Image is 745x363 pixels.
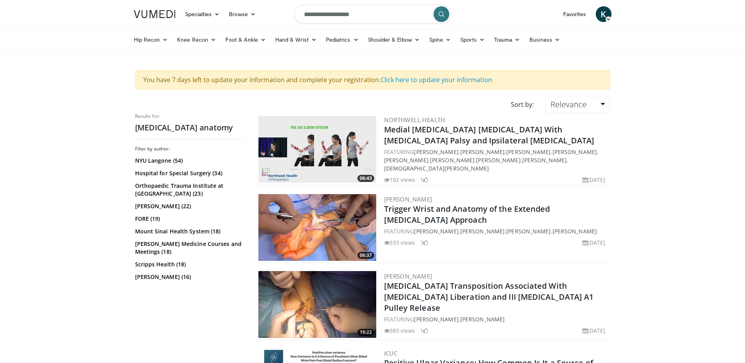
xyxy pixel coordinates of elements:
a: Northwell Health [384,116,445,124]
span: 06:43 [357,175,374,182]
a: [PERSON_NAME] [384,156,428,164]
div: Sort by: [505,96,540,113]
span: 06:37 [357,252,374,259]
a: Hand & Wrist [271,32,321,48]
a: Relevance [545,96,610,113]
a: Sports [456,32,489,48]
li: 1 [420,326,428,335]
h3: Filter by author: [135,146,245,152]
a: Medial [MEDICAL_DATA] [MEDICAL_DATA] With [MEDICAL_DATA] Palsy and Ipsilateral [MEDICAL_DATA] [384,124,595,146]
a: [PERSON_NAME] [414,227,458,235]
h2: [MEDICAL_DATA] anatomy [135,123,245,133]
a: [PERSON_NAME] [384,195,432,203]
a: [PERSON_NAME] [384,272,432,280]
span: 19:22 [357,329,374,336]
a: Business [525,32,565,48]
a: Hospital for Special Surgery (34) [135,169,243,177]
a: [PERSON_NAME] (22) [135,202,243,210]
div: FEATURING , , , , , , , , [384,148,609,172]
a: [MEDICAL_DATA] Transposition Associated With [MEDICAL_DATA] Liberation and III [MEDICAL_DATA] A1 ... [384,280,594,313]
a: FORE (19) [135,215,243,223]
a: [PERSON_NAME] Medicine Courses and Meetings (18) [135,240,243,256]
li: 1 [420,176,428,184]
a: Knee Recon [172,32,221,48]
a: [PERSON_NAME] [506,148,551,156]
img: 5727dcde-59e6-4708-8f67-36b28e9d7ad1.300x170_q85_crop-smart_upscale.jpg [258,194,376,261]
div: FEATURING , [384,315,609,323]
a: Specialties [180,6,225,22]
input: Search topics, interventions [294,5,451,24]
a: [PERSON_NAME] (16) [135,273,243,281]
a: [PERSON_NAME] [460,315,505,323]
a: [PERSON_NAME] [522,156,567,164]
a: [DEMOGRAPHIC_DATA][PERSON_NAME] [384,165,489,172]
a: Pediatrics [321,32,363,48]
a: Orthopaedic Trauma Institute at [GEOGRAPHIC_DATA] (23) [135,182,243,198]
a: [PERSON_NAME] [430,156,474,164]
span: Relevance [551,99,587,110]
img: VuMedi Logo [134,10,176,18]
a: Mount Sinai Health System (18) [135,227,243,235]
a: Trauma [489,32,525,48]
li: 533 views [384,238,416,247]
a: NYU Langone (54) [135,157,243,165]
li: 583 views [384,326,416,335]
a: Hip Recon [129,32,173,48]
a: [PERSON_NAME] [506,227,551,235]
a: Scripps Health (18) [135,260,243,268]
a: [PERSON_NAME] [553,148,597,156]
a: K [596,6,611,22]
a: Browse [224,6,260,22]
p: Results for: [135,113,245,119]
li: 7 [420,238,428,247]
a: [PERSON_NAME] [476,156,520,164]
a: Trigger Wrist and Anatomy of the Extended [MEDICAL_DATA] Approach [384,203,550,225]
a: [PERSON_NAME] [460,227,505,235]
a: [PERSON_NAME] [414,315,458,323]
a: 19:22 [258,271,376,338]
a: Foot & Ankle [221,32,271,48]
div: You have 7 days left to update your information and complete your registration. [135,70,610,90]
li: [DATE] [582,176,606,184]
a: ICUC [384,349,398,357]
a: [PERSON_NAME] [553,227,597,235]
a: [PERSON_NAME] [460,148,505,156]
li: 102 views [384,176,416,184]
a: Spine [425,32,456,48]
img: db99012b-a117-40cd-8a12-f0770903c74d.300x170_q85_crop-smart_upscale.jpg [258,116,376,183]
a: Favorites [558,6,591,22]
div: FEATURING , , , [384,227,609,235]
li: [DATE] [582,326,606,335]
a: [PERSON_NAME] [414,148,458,156]
a: 06:37 [258,194,376,261]
a: Shoulder & Elbow [363,32,425,48]
li: [DATE] [582,238,606,247]
a: Click here to update your information [381,75,492,84]
img: 0849c8be-74e2-47df-9cf8-b2f0f6d591d2.300x170_q85_crop-smart_upscale.jpg [258,271,376,338]
a: 06:43 [258,116,376,183]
